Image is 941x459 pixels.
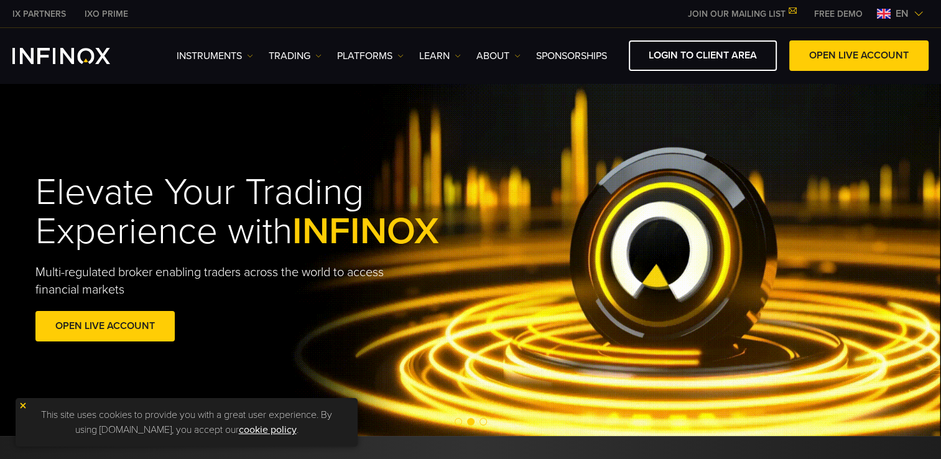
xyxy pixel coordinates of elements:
a: OPEN LIVE ACCOUNT [35,311,175,341]
a: TRADING [269,49,322,63]
span: Go to slide 3 [480,418,487,425]
span: Go to slide 2 [467,418,475,425]
a: INFINOX [75,7,137,21]
p: Multi-regulated broker enabling traders across the world to access financial markets [35,264,405,299]
a: ABOUT [476,49,521,63]
h1: Elevate Your Trading Experience with [35,173,497,251]
a: Learn [419,49,461,63]
a: SPONSORSHIPS [536,49,607,63]
span: en [891,6,914,21]
span: Go to slide 1 [455,418,462,425]
a: INFINOX Logo [12,48,139,64]
a: INFINOX [3,7,75,21]
a: cookie policy [239,424,297,436]
a: LOGIN TO CLIENT AREA [629,40,777,71]
a: INFINOX MENU [805,7,872,21]
a: Instruments [177,49,253,63]
p: This site uses cookies to provide you with a great user experience. By using [DOMAIN_NAME], you a... [22,404,351,440]
span: INFINOX [292,209,439,254]
a: JOIN OUR MAILING LIST [679,9,805,19]
img: yellow close icon [19,401,27,410]
a: PLATFORMS [337,49,404,63]
a: OPEN LIVE ACCOUNT [789,40,929,71]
